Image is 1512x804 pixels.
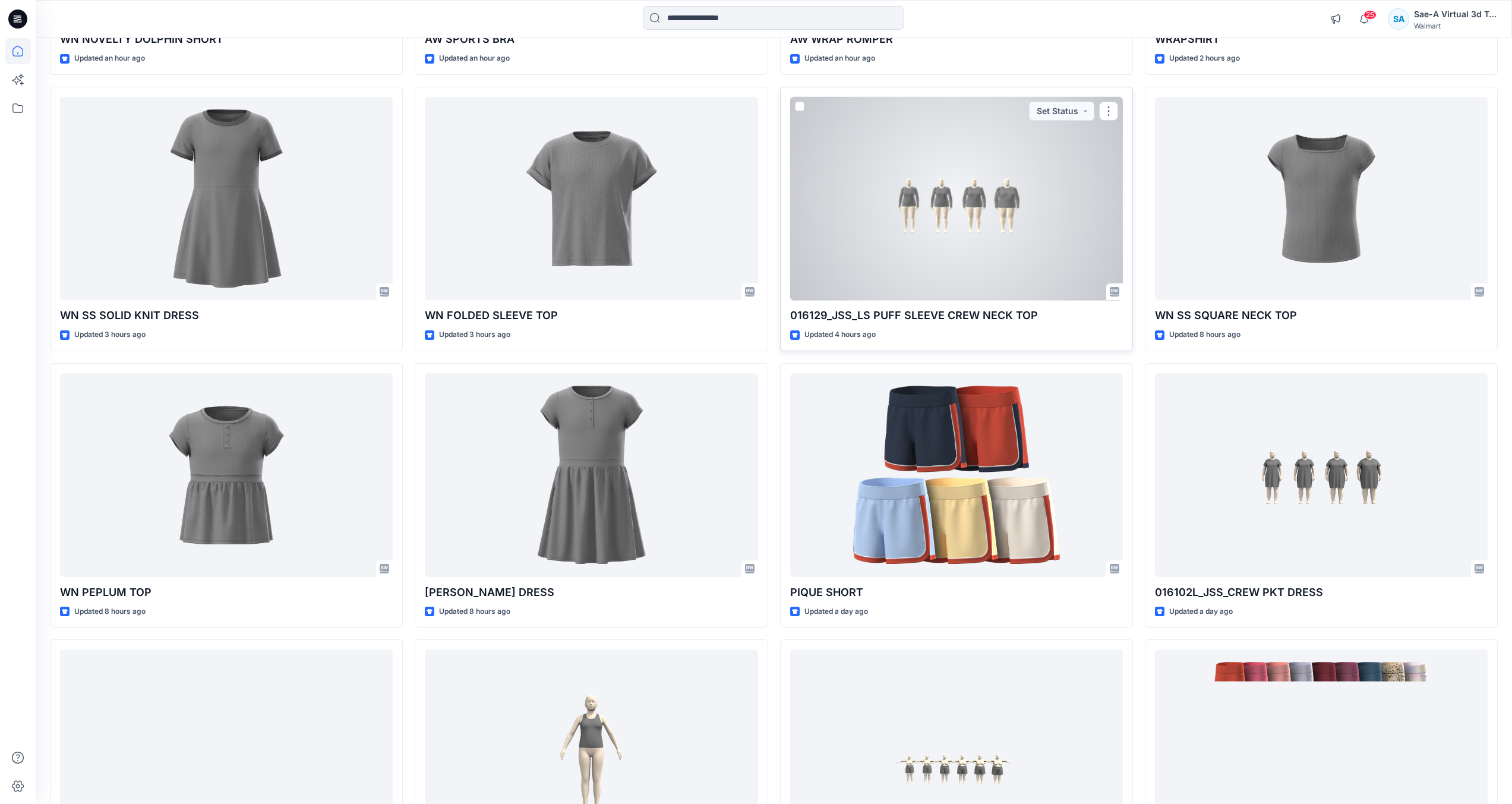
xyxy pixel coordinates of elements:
p: Updated 2 hours ago [1169,52,1240,65]
p: AW SPORTS BRA [425,31,757,48]
div: SA [1388,8,1409,30]
p: WN FOLDED SLEEVE TOP [425,307,757,324]
a: WN HENLEY DRESS [425,373,757,577]
p: AW WRAP ROMPER [790,31,1123,48]
p: Updated 3 hours ago [439,329,510,341]
p: Updated an hour ago [74,52,145,65]
p: Updated a day ago [1169,606,1233,618]
p: WN SS SQUARE NECK TOP [1155,307,1488,324]
div: Walmart [1414,21,1497,30]
p: Updated a day ago [804,606,868,618]
p: Updated an hour ago [439,52,510,65]
a: WN SS SOLID KNIT DRESS [60,97,393,301]
p: WN PEPLUM TOP [60,584,393,601]
p: 016102L_JSS_CREW PKT DRESS [1155,584,1488,601]
p: WN NOVELTY DOLPHIN SHORT [60,31,393,48]
p: Updated 8 hours ago [74,606,146,618]
p: Updated 4 hours ago [804,329,876,341]
p: [PERSON_NAME] DRESS [425,584,757,601]
a: WN PEPLUM TOP [60,373,393,577]
p: Updated an hour ago [804,52,875,65]
p: Updated 8 hours ago [1169,329,1240,341]
a: PIQUE SHORT [790,373,1123,577]
a: 016129_JSS_LS PUFF SLEEVE CREW NECK TOP [790,97,1123,301]
p: WRAPSHIRT [1155,31,1488,48]
p: PIQUE SHORT [790,584,1123,601]
div: Sae-A Virtual 3d Team [1414,7,1497,21]
p: 016129_JSS_LS PUFF SLEEVE CREW NECK TOP [790,307,1123,324]
span: 25 [1363,10,1377,20]
p: Updated 3 hours ago [74,329,146,341]
a: WN FOLDED SLEEVE TOP [425,97,757,301]
p: WN SS SOLID KNIT DRESS [60,307,393,324]
p: Updated 8 hours ago [439,606,510,618]
a: WN SS SQUARE NECK TOP [1155,97,1488,301]
a: 016102L_JSS_CREW PKT DRESS [1155,373,1488,577]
